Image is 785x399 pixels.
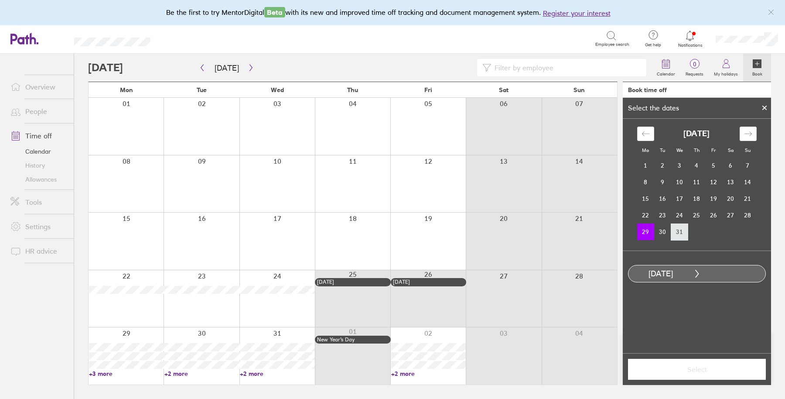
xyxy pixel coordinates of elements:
[705,190,722,207] td: Choose Friday, December 19, 2025 as your check-out date. It’s available.
[628,86,667,93] div: Book time off
[747,69,768,77] label: Book
[654,157,671,174] td: Choose Tuesday, December 2, 2025 as your check-out date. It’s available.
[164,370,239,378] a: +2 more
[722,207,739,224] td: Choose Saturday, December 27, 2025 as your check-out date. It’s available.
[637,224,654,240] td: Selected as start date. Monday, December 29, 2025
[347,86,358,93] span: Thu
[671,190,688,207] td: Choose Wednesday, December 17, 2025 as your check-out date. It’s available.
[639,42,667,48] span: Get help
[676,43,704,48] span: Notifications
[3,172,74,186] a: Allowances
[3,193,74,211] a: Tools
[709,54,743,82] a: My holidays
[623,104,684,112] div: Select the dates
[739,190,756,207] td: Choose Sunday, December 21, 2025 as your check-out date. It’s available.
[3,127,74,144] a: Time off
[637,127,654,141] div: Move backward to switch to the previous month.
[671,224,688,240] td: Choose Wednesday, December 31, 2025 as your check-out date. It’s available.
[676,147,683,153] small: We
[3,103,74,120] a: People
[739,174,756,190] td: Choose Sunday, December 14, 2025 as your check-out date. It’s available.
[637,207,654,224] td: Choose Monday, December 22, 2025 as your check-out date. It’s available.
[89,370,164,378] a: +3 more
[628,119,766,251] div: Calendar
[271,86,284,93] span: Wed
[197,86,207,93] span: Tue
[3,158,74,172] a: History
[652,69,680,77] label: Calendar
[264,7,285,17] span: Beta
[654,190,671,207] td: Choose Tuesday, December 16, 2025 as your check-out date. It’s available.
[637,174,654,190] td: Choose Monday, December 8, 2025 as your check-out date. It’s available.
[680,54,709,82] a: 0Requests
[3,218,74,235] a: Settings
[628,269,693,279] div: [DATE]
[683,129,710,138] strong: [DATE]
[166,7,619,18] div: Be the first to try MentorDigital with its new and improved time off tracking and document manage...
[660,147,665,153] small: Tu
[688,207,705,224] td: Choose Thursday, December 25, 2025 as your check-out date. It’s available.
[722,190,739,207] td: Choose Saturday, December 20, 2025 as your check-out date. It’s available.
[680,61,709,68] span: 0
[654,207,671,224] td: Choose Tuesday, December 23, 2025 as your check-out date. It’s available.
[680,69,709,77] label: Requests
[745,147,751,153] small: Su
[3,144,74,158] a: Calendar
[573,86,585,93] span: Sun
[740,127,757,141] div: Move forward to switch to the next month.
[628,359,766,380] button: Select
[3,242,74,260] a: HR advice
[711,147,716,153] small: Fr
[671,174,688,190] td: Choose Wednesday, December 10, 2025 as your check-out date. It’s available.
[676,30,704,48] a: Notifications
[709,69,743,77] label: My holidays
[739,207,756,224] td: Choose Sunday, December 28, 2025 as your check-out date. It’s available.
[694,147,700,153] small: Th
[705,207,722,224] td: Choose Friday, December 26, 2025 as your check-out date. It’s available.
[688,190,705,207] td: Choose Thursday, December 18, 2025 as your check-out date. It’s available.
[595,42,629,47] span: Employee search
[688,174,705,190] td: Choose Thursday, December 11, 2025 as your check-out date. It’s available.
[654,174,671,190] td: Choose Tuesday, December 9, 2025 as your check-out date. It’s available.
[317,337,388,343] div: New Year’s Day
[120,86,133,93] span: Mon
[743,54,771,82] a: Book
[654,224,671,240] td: Choose Tuesday, December 30, 2025 as your check-out date. It’s available.
[671,157,688,174] td: Choose Wednesday, December 3, 2025 as your check-out date. It’s available.
[3,78,74,96] a: Overview
[543,8,611,18] button: Register your interest
[722,157,739,174] td: Choose Saturday, December 6, 2025 as your check-out date. It’s available.
[391,370,466,378] a: +2 more
[728,147,734,153] small: Sa
[499,86,509,93] span: Sat
[642,147,649,153] small: Mo
[240,370,314,378] a: +2 more
[637,190,654,207] td: Choose Monday, December 15, 2025 as your check-out date. It’s available.
[688,157,705,174] td: Choose Thursday, December 4, 2025 as your check-out date. It’s available.
[739,157,756,174] td: Choose Sunday, December 7, 2025 as your check-out date. It’s available.
[705,157,722,174] td: Choose Friday, December 5, 2025 as your check-out date. It’s available.
[393,279,464,285] div: [DATE]
[722,174,739,190] td: Choose Saturday, December 13, 2025 as your check-out date. It’s available.
[634,365,760,373] span: Select
[317,279,388,285] div: [DATE]
[174,34,196,42] div: Search
[652,54,680,82] a: Calendar
[637,157,654,174] td: Choose Monday, December 1, 2025 as your check-out date. It’s available.
[491,59,641,76] input: Filter by employee
[671,207,688,224] td: Choose Wednesday, December 24, 2025 as your check-out date. It’s available.
[208,61,246,75] button: [DATE]
[424,86,432,93] span: Fri
[705,174,722,190] td: Choose Friday, December 12, 2025 as your check-out date. It’s available.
